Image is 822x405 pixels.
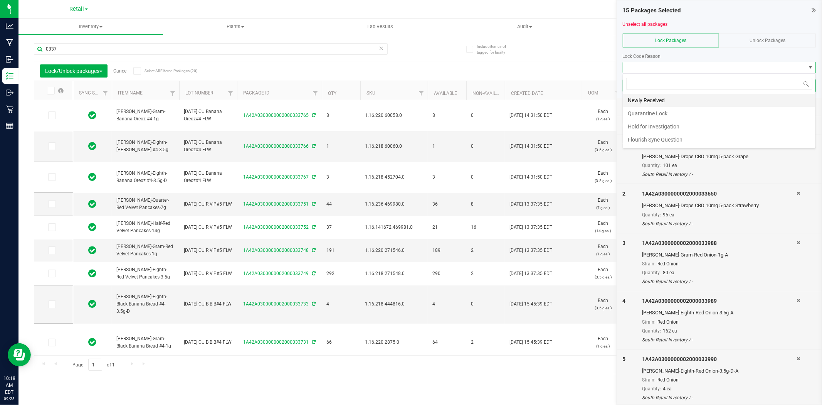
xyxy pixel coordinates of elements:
[642,171,797,178] div: South Retail Inventory / -
[6,122,13,130] inline-svg: Reports
[642,163,661,168] span: Quantity:
[40,64,108,78] button: Lock/Unlock packages
[587,273,620,281] p: (3.5 g ea.)
[432,270,462,277] span: 290
[89,172,97,182] span: In Sync
[326,201,356,208] span: 44
[6,22,13,30] inline-svg: Analytics
[116,335,175,350] span: [PERSON_NAME]-Gram-Black Banana Bread #4-1g
[642,220,797,227] div: South Retail Inventory / -
[365,224,423,231] span: 1.16.141672.469981.0
[509,300,552,308] span: [DATE] 15:45:39 EDT
[326,270,356,277] span: 292
[587,266,620,281] span: Each
[243,174,309,180] a: 1A42A0300000002000033767
[471,339,500,346] span: 2
[623,298,626,304] span: 4
[185,90,213,96] a: Lot Number
[642,270,661,275] span: Quantity:
[663,328,677,334] span: 162 ea
[642,328,661,334] span: Quantity:
[243,201,309,207] a: 1A42A0300000002000033751
[243,301,309,307] a: 1A42A0300000002000033733
[58,88,64,93] span: Select all records on this page
[587,250,620,258] p: (1 g ea.)
[311,301,316,307] span: Sync from Compliance System
[6,72,13,80] inline-svg: Inventory
[623,22,668,27] a: Unselect all packages
[365,201,423,208] span: 1.16.236.469980.0
[642,190,797,198] div: 1A42A0300000002000033650
[326,300,356,308] span: 4
[311,271,316,276] span: Sync from Compliance System
[311,339,316,345] span: Sync from Compliance System
[99,87,112,100] a: Filter
[118,90,143,96] a: Item Name
[116,108,175,123] span: [PERSON_NAME]-Gram-Banana Oreoz #4-1g
[3,396,15,402] p: 09/28
[587,115,620,123] p: (1 g ea.)
[66,359,121,371] span: Page of 1
[509,174,552,181] span: [DATE] 14:31:50 EDT
[663,163,677,168] span: 101 ea
[365,247,423,254] span: 1.16.220.271546.0
[18,23,163,30] span: Inventory
[623,356,626,362] span: 5
[89,268,97,279] span: In Sync
[365,339,423,346] span: 1.16.220.2875.0
[587,146,620,154] p: (3.5 g ea.)
[311,224,316,230] span: Sync from Compliance System
[89,222,97,233] span: In Sync
[243,113,309,118] a: 1A42A0300000002000033765
[587,108,620,123] span: Each
[365,143,423,150] span: 1.16.218.60060.0
[471,224,500,231] span: 16
[663,212,674,218] span: 95 ea
[588,90,598,96] a: UOM
[623,191,626,197] span: 2
[326,143,356,150] span: 1
[472,91,507,96] a: Non-Available
[623,120,815,133] li: Hold for Investigation
[311,113,316,118] span: Sync from Compliance System
[642,202,797,209] div: [PERSON_NAME]-Drops CBD 10mg 5-pack Strawberry
[163,19,308,35] a: Plants
[89,337,97,348] span: In Sync
[184,108,232,123] span: [DATE] CU Banana Oreoz#4 FLW
[243,143,309,149] a: 1A42A0300000002000033766
[612,87,624,100] a: Filter
[587,343,620,350] p: (1 g ea.)
[587,304,620,312] p: (3.5 g ea.)
[88,359,102,371] input: 1
[184,139,232,154] span: [DATE] CU Banana Oreoz#4 FLW
[509,270,552,277] span: [DATE] 13:37:35 EDT
[642,386,661,391] span: Quantity:
[357,23,403,30] span: Lab Results
[642,251,797,259] div: [PERSON_NAME]-Gram-Red Onion-1g-A
[623,94,815,107] li: Newly Received
[116,266,175,281] span: [PERSON_NAME]-Eighth-Red Velvet Pancakes-3.5g
[642,278,797,285] div: South Retail Inventory / -
[365,174,423,181] span: 1.16.218.452704.0
[116,293,175,316] span: [PERSON_NAME]-Eighth-Black Banana Bread #4-3.5g-D
[311,174,316,180] span: Sync from Compliance System
[587,197,620,211] span: Each
[79,90,109,96] a: Sync Status
[452,19,597,35] a: Audit
[432,300,462,308] span: 4
[243,271,309,276] a: 1A42A0300000002000033749
[587,204,620,211] p: (7 g ea.)
[365,112,423,119] span: 1.16.220.60058.0
[432,143,462,150] span: 1
[224,87,237,100] a: Filter
[6,56,13,63] inline-svg: Inbound
[116,170,175,184] span: [PERSON_NAME]-Eighth-Banana Oreoz #4-3.5g-D
[511,91,543,96] a: Created Date
[597,19,741,35] a: Inventory Counts
[309,87,322,100] a: Filter
[587,170,620,184] span: Each
[623,54,661,59] span: Lock Code Reason
[434,91,457,96] a: Available
[587,220,620,235] span: Each
[623,240,626,246] span: 3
